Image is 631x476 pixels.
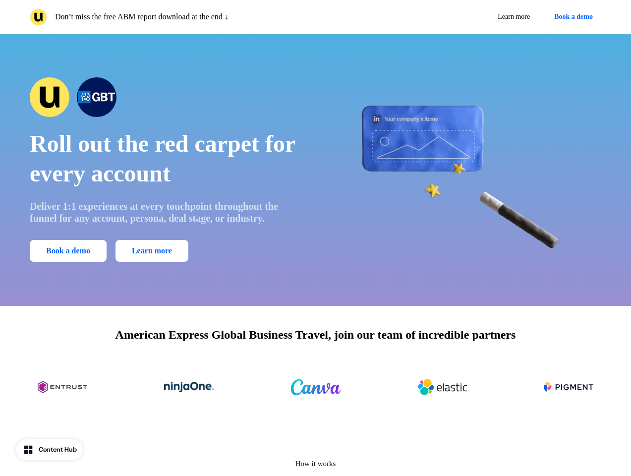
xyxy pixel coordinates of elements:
[30,200,302,224] p: Deliver 1:1 experiences at every touchpoint throughout the funnel for any account, persona, deal ...
[546,8,601,26] button: Book a demo
[30,130,295,186] span: Roll out the red carpet for every account
[16,439,83,460] button: Content Hub
[115,326,516,344] p: American Express Global Business Travel, join our team of incredible partners
[39,445,77,455] div: Content Hub
[55,11,229,23] p: Don’t miss the free ABM report download at the end ↓
[115,240,188,262] a: Learn more
[30,240,107,262] button: Book a demo
[295,460,336,468] span: How it works
[490,8,538,26] a: Learn more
